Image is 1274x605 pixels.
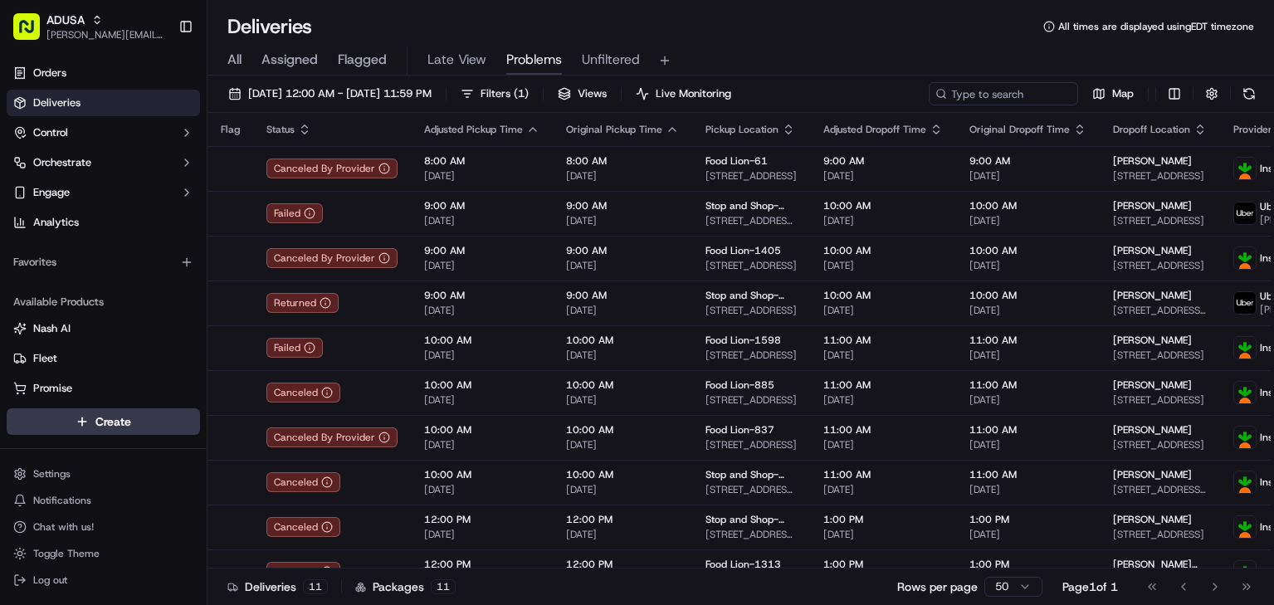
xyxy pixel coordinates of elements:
span: Fleet [33,351,57,366]
span: Food Lion-1405 [705,244,781,257]
span: [DATE] [424,438,539,451]
span: 1:00 PM [823,558,943,571]
span: [DATE] [424,259,539,272]
span: Adjusted Dropoff Time [823,123,926,136]
span: 11:00 AM [823,378,943,392]
span: [PERSON_NAME] [1113,423,1192,437]
span: [STREET_ADDRESS] [1113,259,1207,272]
span: [DATE] [566,438,679,451]
button: Canceled [266,383,340,403]
img: profile_instacart_ahold_partner.png [1234,561,1256,583]
img: profile_instacart_ahold_partner.png [1234,427,1256,448]
span: Map [1112,86,1134,101]
span: Food Lion-885 [705,378,774,392]
span: Flagged [338,50,387,70]
span: Stop and Shop-504 [705,289,797,302]
span: Log out [33,573,67,587]
span: Notifications [33,494,91,507]
span: 1:00 PM [969,513,1086,526]
a: Fleet [13,351,193,366]
span: Stop and Shop-853 [705,199,797,212]
span: [STREET_ADDRESS][PERSON_NAME] [1113,304,1207,317]
span: [STREET_ADDRESS] [1113,349,1207,362]
button: Canceled By Provider [266,159,398,178]
span: Orders [33,66,66,81]
span: Adjusted Pickup Time [424,123,523,136]
span: 9:00 AM [566,244,679,257]
button: Failed [266,203,323,223]
span: Flag [221,123,240,136]
span: [DATE] [424,483,539,496]
span: 11:00 AM [969,378,1086,392]
span: [DATE] 12:00 AM - [DATE] 11:59 PM [248,86,432,101]
span: [PERSON_NAME] [1113,154,1192,168]
span: [STREET_ADDRESS] [705,304,797,317]
span: [STREET_ADDRESS] [1113,438,1207,451]
span: Chat with us! [33,520,94,534]
span: [DATE] [566,169,679,183]
span: [DATE] [424,214,539,227]
button: Filters(1) [453,82,536,105]
span: [DATE] [424,169,539,183]
span: Dropoff Location [1113,123,1190,136]
span: 11:00 AM [969,468,1086,481]
a: Promise [13,381,193,396]
span: [DATE] [823,304,943,317]
span: 12:00 PM [424,558,539,571]
span: Nash AI [33,321,71,336]
span: [DATE] [424,349,539,362]
span: [DATE] [823,214,943,227]
span: 11:00 AM [823,423,943,437]
span: Deliveries [33,95,81,110]
span: 10:00 AM [424,378,539,392]
span: Settings [33,467,71,481]
span: [DATE] [823,169,943,183]
span: [DATE] [424,393,539,407]
span: [DATE] [566,259,679,272]
span: 9:00 AM [566,289,679,302]
span: [DATE] [823,259,943,272]
span: [DATE] [969,349,1086,362]
img: profile_instacart_ahold_partner.png [1234,337,1256,359]
span: [DATE] [566,393,679,407]
span: Live Monitoring [656,86,731,101]
span: 8:00 AM [566,154,679,168]
span: Problems [506,50,562,70]
span: Stop and Shop-410 [705,468,797,481]
span: 10:00 AM [969,289,1086,302]
span: [DATE] [424,528,539,541]
button: Create [7,408,200,435]
span: 10:00 AM [566,423,679,437]
span: 8:00 AM [424,154,539,168]
span: 10:00 AM [823,289,943,302]
span: [DATE] [566,349,679,362]
button: Notifications [7,489,200,512]
span: [STREET_ADDRESS] [705,259,797,272]
button: Nash AI [7,315,200,342]
span: Stop and Shop-2819 [705,513,797,526]
span: Toggle Theme [33,547,100,560]
span: Food Lion-837 [705,423,774,437]
span: 9:00 AM [424,289,539,302]
a: Orders [7,60,200,86]
span: 10:00 AM [969,199,1086,212]
a: Analytics [7,209,200,236]
span: [PERSON_NAME] [1113,513,1192,526]
span: 9:00 AM [566,199,679,212]
span: 10:00 AM [969,244,1086,257]
button: Views [550,82,614,105]
img: profile_instacart_ahold_partner.png [1234,158,1256,179]
span: [DATE] [566,483,679,496]
span: [STREET_ADDRESS] [705,349,797,362]
span: [DATE] [566,304,679,317]
span: 9:00 AM [823,154,943,168]
img: profile_uber_ahold_partner.png [1234,202,1256,224]
span: [DATE] [969,438,1086,451]
div: Returned [266,293,339,313]
span: Pickup Location [705,123,779,136]
button: [PERSON_NAME][EMAIL_ADDRESS][PERSON_NAME][DOMAIN_NAME] [46,28,165,41]
span: Original Dropoff Time [969,123,1070,136]
span: [DATE] [823,528,943,541]
span: Orchestrate [33,155,91,170]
